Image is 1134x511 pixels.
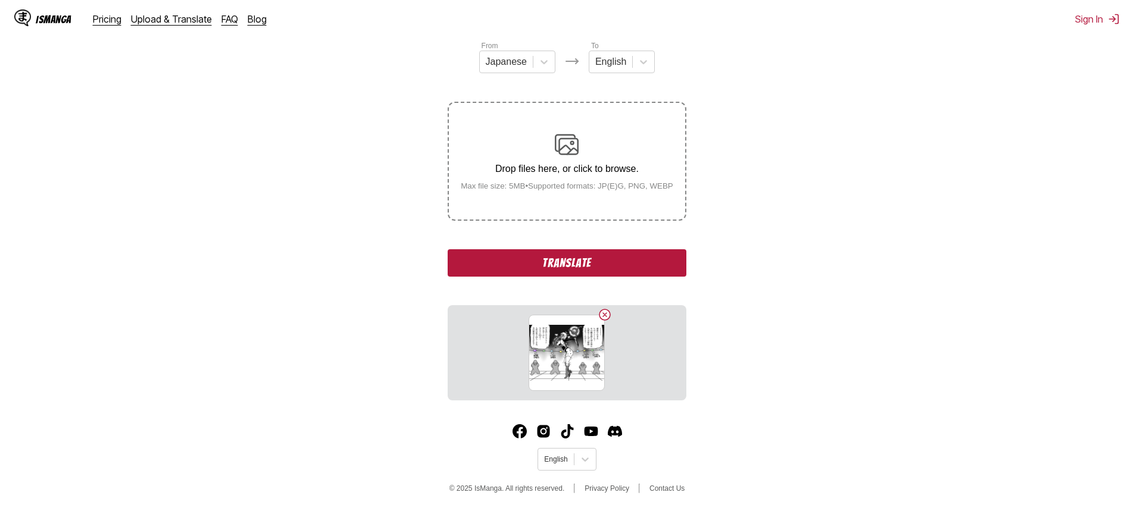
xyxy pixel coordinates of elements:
[14,10,93,29] a: IsManga LogoIsManga
[584,424,598,438] img: IsManga YouTube
[221,13,238,25] a: FAQ
[536,424,551,438] img: IsManga Instagram
[1075,13,1120,25] button: Sign In
[536,424,551,438] a: Instagram
[14,10,31,26] img: IsManga Logo
[598,308,612,322] button: Delete image
[565,54,579,68] img: Languages icon
[513,424,527,438] img: IsManga Facebook
[544,455,546,463] input: Select language
[248,13,267,25] a: Blog
[36,14,71,25] div: IsManga
[449,484,565,493] span: © 2025 IsManga. All rights reserved.
[649,484,685,493] a: Contact Us
[560,424,574,438] img: IsManga TikTok
[591,42,599,50] label: To
[585,484,629,493] a: Privacy Policy
[93,13,121,25] a: Pricing
[451,181,683,190] small: Max file size: 5MB • Supported formats: JP(E)G, PNG, WEBP
[608,424,622,438] a: Discord
[482,42,498,50] label: From
[1108,13,1120,25] img: Sign out
[448,249,686,277] button: Translate
[560,424,574,438] a: TikTok
[131,13,212,25] a: Upload & Translate
[451,164,683,174] p: Drop files here, or click to browse.
[584,424,598,438] a: Youtube
[513,424,527,438] a: Facebook
[608,424,622,438] img: IsManga Discord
